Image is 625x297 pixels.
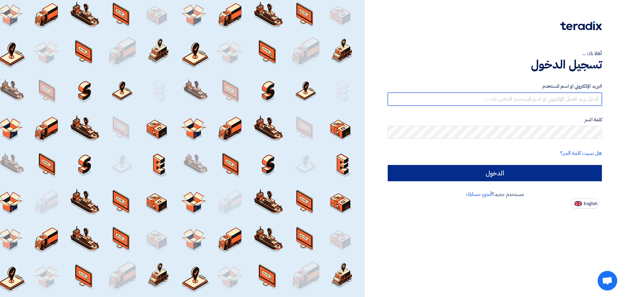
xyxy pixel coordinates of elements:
[575,201,582,206] img: en-US.png
[388,57,602,72] h1: تسجيل الدخول
[388,165,602,181] input: الدخول
[466,190,492,198] a: أنشئ حسابك
[388,93,602,106] input: أدخل بريد العمل الإلكتروني او اسم المستخدم الخاص بك ...
[560,149,602,157] a: هل نسيت كلمة السر؟
[388,190,602,198] div: مستخدم جديد؟
[584,201,597,206] span: English
[388,116,602,124] label: كلمة السر
[388,50,602,57] div: أهلا بك ...
[388,82,602,90] label: البريد الإلكتروني او اسم المستخدم
[560,21,602,30] img: Teradix logo
[571,198,599,209] button: English
[598,271,617,290] div: Open chat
